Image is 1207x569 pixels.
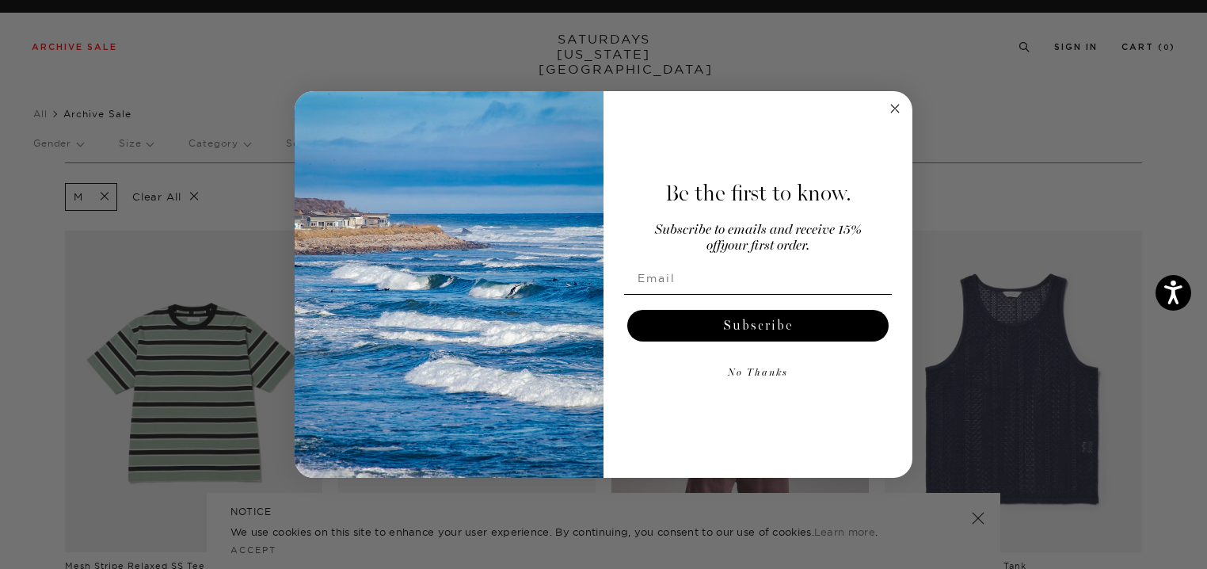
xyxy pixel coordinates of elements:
[295,91,603,478] img: 125c788d-000d-4f3e-b05a-1b92b2a23ec9.jpeg
[624,357,892,389] button: No Thanks
[655,223,862,237] span: Subscribe to emails and receive 15%
[721,239,809,253] span: your first order.
[885,99,904,118] button: Close dialog
[624,262,892,294] input: Email
[665,180,851,207] span: Be the first to know.
[706,239,721,253] span: off
[624,294,892,295] img: underline
[627,310,889,342] button: Subscribe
